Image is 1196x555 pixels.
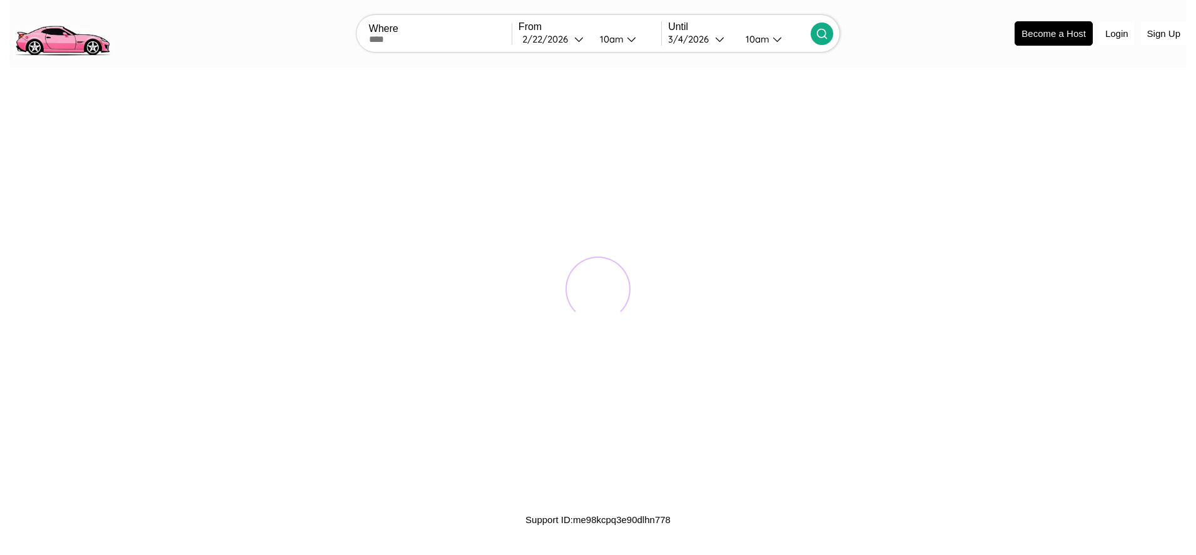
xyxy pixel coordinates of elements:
label: Until [668,21,811,33]
button: Sign Up [1141,22,1187,45]
div: 3 / 4 / 2026 [668,33,715,45]
label: From [519,21,661,33]
p: Support ID: me98kcpq3e90dlhn778 [525,511,671,528]
button: Become a Host [1015,21,1093,46]
button: 2/22/2026 [519,33,590,46]
button: 10am [590,33,661,46]
button: 10am [736,33,811,46]
div: 10am [739,33,773,45]
img: logo [9,6,115,59]
label: Where [369,23,512,34]
div: 10am [594,33,627,45]
button: Login [1099,22,1135,45]
div: 2 / 22 / 2026 [522,33,574,45]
